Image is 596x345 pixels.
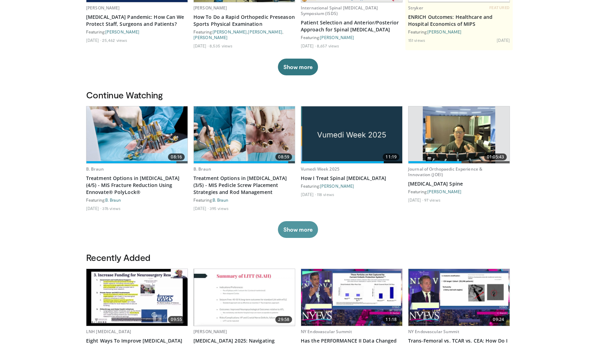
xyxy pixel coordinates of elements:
li: 97 views [424,197,441,203]
div: Featuring: [408,29,510,35]
a: B. Braun [213,197,228,202]
a: NY Endovascular Summit [301,329,352,335]
div: Featuring: [408,189,510,194]
span: 11:19 [383,153,399,160]
a: B. Braun [86,166,104,172]
a: Patient Selection and Anterior/Posterior Approach for Spinal [MEDICAL_DATA] [301,19,403,33]
a: ENRICH Outcomes: Healthcare and Hospital Economics of MIPS [408,14,510,28]
a: [PERSON_NAME] [213,29,247,34]
a: [PERSON_NAME] [193,5,227,11]
a: Journal of Orthopaedic Experience & Innovation (JOEI) [408,166,482,178]
li: [DATE] [193,43,208,48]
a: [PERSON_NAME] [427,189,461,194]
a: LNH [MEDICAL_DATA] [86,329,131,335]
img: b970b273-7bc4-412f-95b4-96f68a4e90cf.jpg.620x360_q85_upscale.jpg [301,106,402,163]
li: [DATE] [497,37,510,43]
img: 7b5375d3-9cbb-4c6f-8e0a-357e3ca04951.jpg.620x360_q85_upscale.jpg [194,106,295,163]
li: 376 views [102,205,121,211]
li: [DATE] [86,205,101,211]
button: Show more [278,59,318,75]
li: 395 views [209,205,229,211]
img: 8b5c7a86-db55-4c45-9d58-88856c2af1e2.620x360_q85_upscale.jpg [301,269,402,326]
li: [DATE] [408,197,423,203]
div: Featuring: [193,197,295,203]
span: FEATURED [489,5,510,10]
a: 09:55 [86,269,188,326]
a: Stryker [408,5,423,11]
button: Show more [278,221,318,238]
li: 8,657 views [317,43,339,48]
a: Treatment Options in [MEDICAL_DATA] (3/5) - MIS Pedicle Screw Placement Strategies and Rod Manage... [193,175,295,196]
a: How To Do a Rapid Orthopedic Preseason Sports Physical Examination [193,14,295,28]
img: 3bc05b5d-225b-416b-9644-0874e135ed8c.jpg.620x360_q85_upscale.jpg [86,106,188,163]
li: [DATE] [86,37,101,43]
span: 01:05:43 [484,153,507,160]
a: B. Braun [193,166,211,172]
img: 8222c509-210d-489a-8c73-bbab94ce7c7b.620x360_q85_upscale.jpg [408,269,510,326]
li: [DATE] [301,192,316,197]
span: 08:59 [275,153,292,160]
a: [PERSON_NAME] [320,183,354,188]
a: Vumedi Week 2025 [301,166,339,172]
li: 8,535 views [209,43,232,48]
a: [PERSON_NAME] [320,35,354,40]
a: [PERSON_NAME] [427,29,461,34]
div: Featuring: [301,183,403,189]
li: 151 views [408,37,425,43]
a: Treatment Options in [MEDICAL_DATA] (4/5) - MIS Fracture Reduction Using Ennovate® PolyLock® [86,175,188,196]
a: [PERSON_NAME] [193,35,228,40]
img: ff047b3e-e657-411a-ad03-32f5c9f95574.620x360_q85_upscale.jpg [194,269,295,326]
li: 118 views [317,192,334,197]
li: 25,462 views [102,37,127,43]
li: [DATE] [193,205,208,211]
div: Featuring: [86,197,188,203]
a: [PERSON_NAME] [86,5,120,11]
img: 75246eba-bed5-4540-b227-b796504b55b9.620x360_q85_upscale.jpg [86,269,188,326]
span: 11:18 [383,316,399,323]
a: 01:05:43 [408,106,510,163]
span: 09:24 [490,316,507,323]
li: [DATE] [301,43,316,48]
span: 09:55 [168,316,185,323]
a: NY Endovascular Summit [408,329,459,335]
h3: Recently Added [86,252,510,263]
span: 08:16 [168,153,185,160]
a: B. Braun [105,197,121,202]
span: 29:58 [275,316,292,323]
div: Featuring: , , [193,29,295,40]
a: International Spinal [MEDICAL_DATA] Symposium (ISDS) [301,5,378,16]
a: [MEDICAL_DATA] Spine [408,180,510,187]
a: 08:16 [86,106,188,163]
img: d9e34c5e-68d6-4bb1-861e-156277ede5ec.620x360_q85_upscale.jpg [423,106,495,163]
div: Featuring: [86,29,188,35]
a: [PERSON_NAME] [105,29,139,34]
a: 08:59 [194,106,295,163]
a: [PERSON_NAME] [248,29,282,34]
a: How I Treat Spinal [MEDICAL_DATA] [301,175,403,182]
a: 11:19 [301,106,402,163]
a: 29:58 [194,269,295,326]
a: 09:24 [408,269,510,326]
h3: Continue Watching [86,89,510,100]
a: 11:18 [301,269,402,326]
a: [MEDICAL_DATA] Pandemic: How Can We Protect Staff, Surgeons and Patients? [86,14,188,28]
div: Featuring: [301,35,403,40]
a: [PERSON_NAME] [193,329,227,335]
